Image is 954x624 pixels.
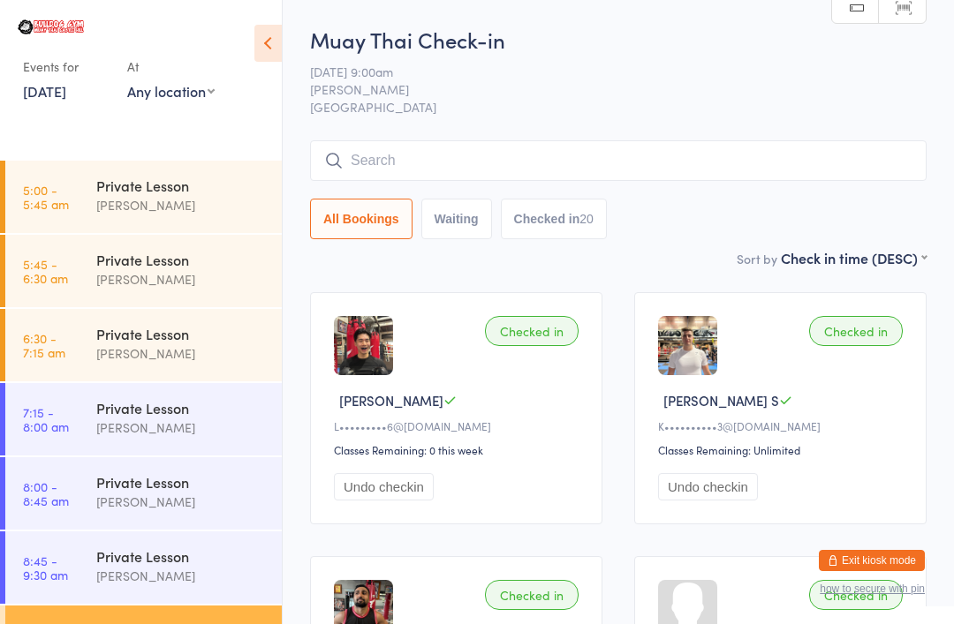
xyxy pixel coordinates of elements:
img: Bulldog Gym Castle Hill Pty Ltd [18,19,84,34]
time: 8:00 - 8:45 am [23,479,69,507]
div: Private Lesson [96,398,267,417]
div: Private Lesson [96,546,267,566]
a: 7:15 -8:00 amPrivate Lesson[PERSON_NAME] [5,383,282,455]
div: K••••••••••3@[DOMAIN_NAME] [658,418,908,433]
time: 6:30 - 7:15 am [23,331,65,359]
div: Private Lesson [96,176,267,195]
button: Undo checkin [334,473,434,500]
img: image1726732759.png [658,316,717,375]
img: image1715387782.png [334,316,393,375]
div: Private Lesson [96,472,267,492]
button: Waiting [421,199,492,239]
div: Checked in [485,580,579,610]
div: [PERSON_NAME] [96,343,267,364]
h2: Muay Thai Check-in [310,25,927,54]
div: Check in time (DESC) [781,248,927,267]
a: [DATE] [23,81,66,101]
div: Classes Remaining: 0 this week [334,442,584,457]
div: Private Lesson [96,250,267,269]
time: 5:45 - 6:30 am [23,257,68,285]
div: [PERSON_NAME] [96,492,267,512]
div: Checked in [809,316,903,346]
div: Checked in [809,580,903,610]
a: 8:45 -9:30 amPrivate Lesson[PERSON_NAME] [5,531,282,604]
div: At [127,52,215,81]
div: [PERSON_NAME] [96,566,267,586]
time: 5:00 - 5:45 am [23,183,69,211]
div: Checked in [485,316,579,346]
span: [GEOGRAPHIC_DATA] [310,98,927,116]
div: Events for [23,52,110,81]
div: Private Lesson [96,324,267,343]
button: Checked in20 [501,199,607,239]
time: 7:15 - 8:00 am [23,405,69,433]
div: [PERSON_NAME] [96,269,267,289]
div: Classes Remaining: Unlimited [658,442,908,457]
span: [PERSON_NAME] [310,80,899,98]
a: 5:00 -5:45 amPrivate Lesson[PERSON_NAME] [5,161,282,233]
label: Sort by [737,250,777,267]
a: 5:45 -6:30 amPrivate Lesson[PERSON_NAME] [5,235,282,307]
span: [DATE] 9:00am [310,63,899,80]
div: L•••••••••6@[DOMAIN_NAME] [334,418,584,433]
span: [PERSON_NAME] S [663,391,779,410]
div: [PERSON_NAME] [96,417,267,438]
button: Undo checkin [658,473,758,500]
button: All Bookings [310,199,413,239]
div: Any location [127,81,215,101]
div: [PERSON_NAME] [96,195,267,215]
span: [PERSON_NAME] [339,391,443,410]
a: 8:00 -8:45 amPrivate Lesson[PERSON_NAME] [5,457,282,530]
input: Search [310,140,927,181]
button: how to secure with pin [820,583,925,595]
button: Exit kiosk mode [819,550,925,571]
a: 6:30 -7:15 amPrivate Lesson[PERSON_NAME] [5,309,282,381]
time: 8:45 - 9:30 am [23,553,68,582]
div: 20 [579,212,594,226]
